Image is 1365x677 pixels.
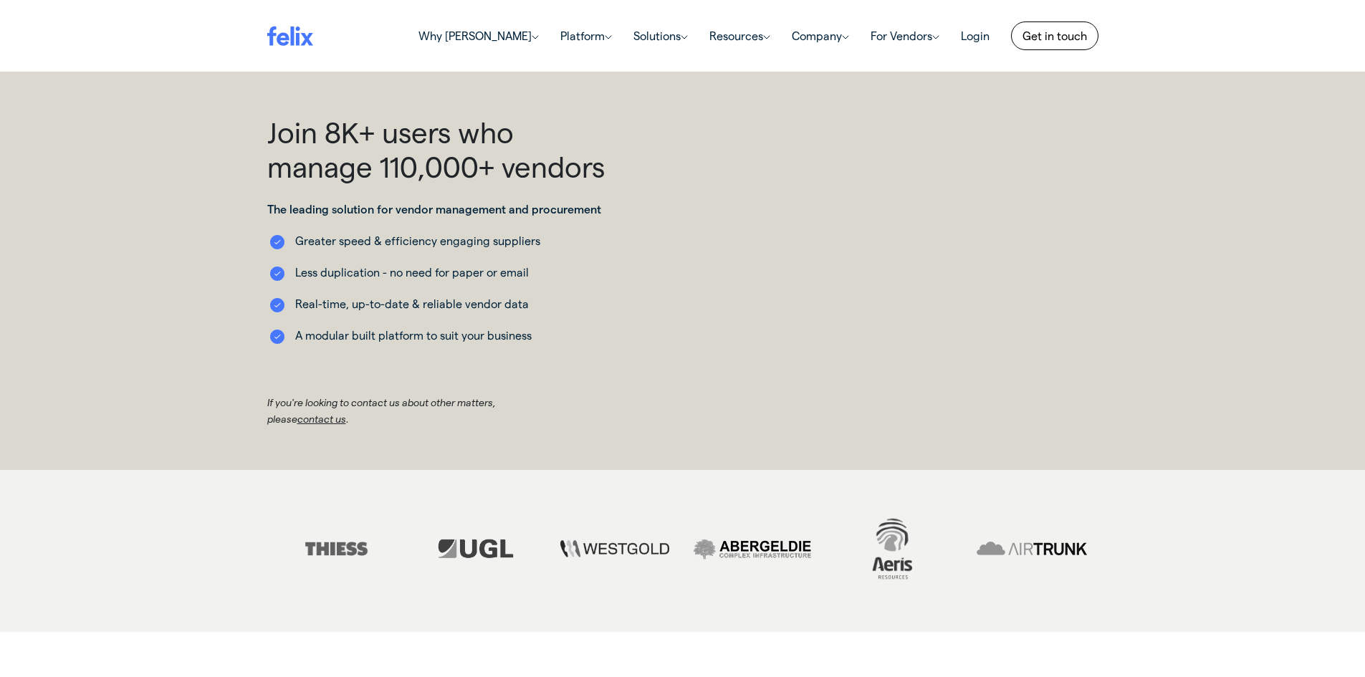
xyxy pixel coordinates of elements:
h1: Join 8K+ users who manage 110,000+ vendors [267,115,611,183]
a: For Vendors [860,21,950,50]
li: A modular built platform to suit your business [267,327,611,344]
img: ugl grey scale [410,517,542,581]
a: contact us [297,413,346,425]
a: Login [950,21,1000,50]
img: aeris greyscale [827,517,959,581]
a: Get in touch [1011,21,1098,50]
img: Airtrunk B&W-1 [966,517,1098,581]
a: Solutions [623,21,699,50]
li: Less duplication - no need for paper or email [267,264,611,281]
li: Real-time, up-to-date & reliable vendor data [267,295,611,312]
li: Greater speed & efficiency engaging suppliers [267,232,611,249]
img: westgold grey scale [549,517,681,581]
a: Why [PERSON_NAME] [408,21,550,50]
a: Resources [699,21,781,50]
img: felix logo [267,26,313,45]
img: Abergeldie B&W [688,517,820,581]
a: Company [781,21,860,50]
p: If you're looking to contact us about other matters, please . [267,395,554,427]
strong: The leading solution for vendor management and procurement [267,202,601,216]
img: thiess grey scale [271,517,403,581]
a: Platform [550,21,623,50]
